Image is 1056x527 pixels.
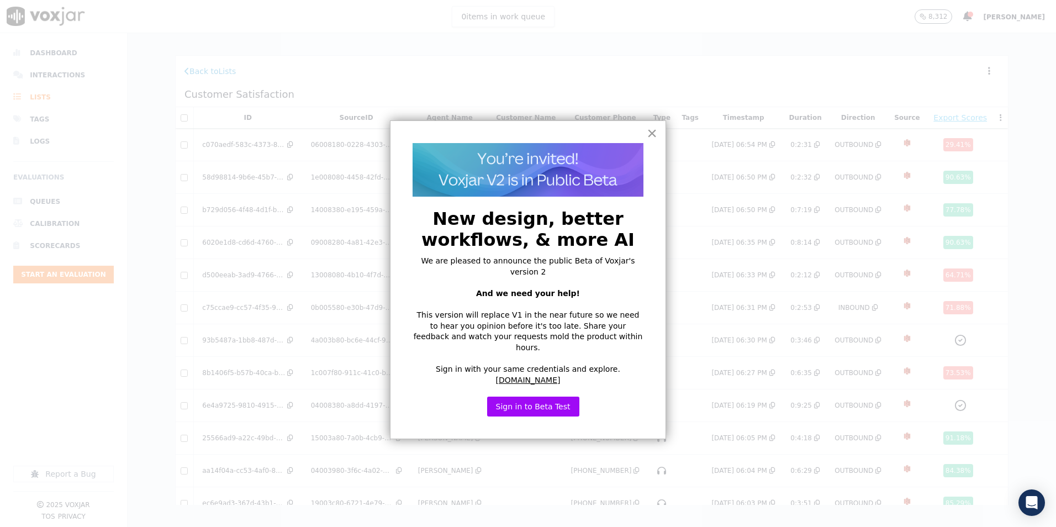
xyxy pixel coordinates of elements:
[487,397,579,417] button: Sign in to Beta Test
[1018,489,1045,516] div: Open Intercom Messenger
[476,289,580,298] strong: And we need your help!
[413,310,643,353] p: This version will replace V1 in the near future so we need to hear you opinion before it's too la...
[436,365,620,373] span: Sign in with your same credentials and explore.
[647,124,657,142] button: Close
[496,376,561,384] a: [DOMAIN_NAME]
[413,256,643,277] p: We are pleased to announce the public Beta of Voxjar's version 2
[413,208,643,251] h2: New design, better workflows, & more AI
